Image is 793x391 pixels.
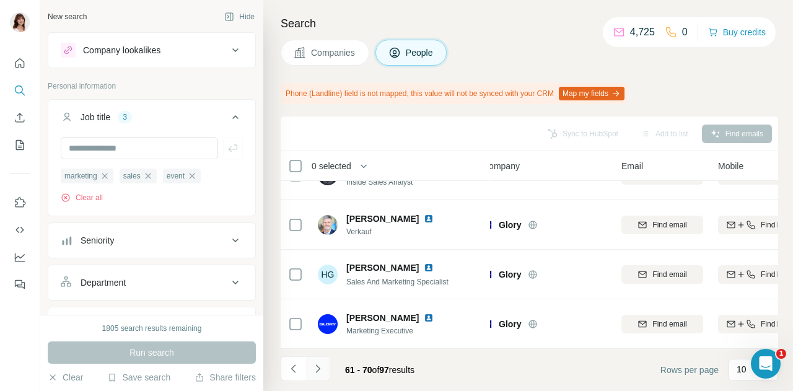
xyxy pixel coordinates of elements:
[379,365,389,375] span: 97
[48,102,255,137] button: Job title3
[48,226,255,255] button: Seniority
[10,273,30,296] button: Feedback
[621,265,703,284] button: Find email
[305,356,330,381] button: Navigate to next page
[83,44,160,56] div: Company lookalikes
[10,134,30,156] button: My lists
[10,107,30,129] button: Enrich CSV
[48,81,256,92] p: Personal information
[10,191,30,214] button: Use Surfe on LinkedIn
[559,87,624,100] button: Map my fields
[48,11,87,22] div: New search
[48,35,255,65] button: Company lookalikes
[630,25,655,40] p: 4,725
[10,12,30,32] img: Avatar
[761,269,792,280] span: Find both
[81,111,110,123] div: Job title
[318,314,338,334] img: Avatar
[346,325,449,336] span: Marketing Executive
[123,170,141,182] span: sales
[682,25,688,40] p: 0
[48,371,83,384] button: Clear
[652,219,686,231] span: Find email
[660,364,719,376] span: Rows per page
[346,213,419,225] span: [PERSON_NAME]
[737,363,747,376] p: 10
[346,177,449,188] span: Inside Sales Analyst
[281,356,305,381] button: Navigate to previous page
[318,215,338,235] img: Avatar
[372,365,380,375] span: of
[311,46,356,59] span: Companies
[424,313,434,323] img: LinkedIn logo
[761,319,792,330] span: Find both
[776,349,786,359] span: 1
[346,278,449,286] span: Sales And Marketing Specialist
[751,349,781,379] iframe: Intercom live chat
[10,219,30,241] button: Use Surfe API
[10,52,30,74] button: Quick start
[167,170,185,182] span: event
[499,219,522,231] span: Glory
[10,79,30,102] button: Search
[406,46,434,59] span: People
[195,371,256,384] button: Share filters
[621,315,703,333] button: Find email
[652,269,686,280] span: Find email
[499,268,522,281] span: Glory
[102,323,202,334] div: 1805 search results remaining
[621,160,643,172] span: Email
[64,170,97,182] span: marketing
[761,219,792,231] span: Find both
[81,276,126,289] div: Department
[346,261,419,274] span: [PERSON_NAME]
[345,365,372,375] span: 61 - 70
[107,371,170,384] button: Save search
[312,160,351,172] span: 0 selected
[483,160,520,172] span: Company
[708,24,766,41] button: Buy credits
[621,216,703,234] button: Find email
[216,7,263,26] button: Hide
[48,268,255,297] button: Department
[48,310,255,340] button: Personal location
[281,15,778,32] h4: Search
[318,265,338,284] div: HG
[346,312,419,324] span: [PERSON_NAME]
[281,83,627,104] div: Phone (Landline) field is not mapped, this value will not be synced with your CRM
[10,246,30,268] button: Dashboard
[424,263,434,273] img: LinkedIn logo
[499,318,522,330] span: Glory
[346,226,449,237] span: Verkauf
[81,234,114,247] div: Seniority
[61,192,103,203] button: Clear all
[652,319,686,330] span: Find email
[345,365,414,375] span: results
[718,160,743,172] span: Mobile
[118,112,132,123] div: 3
[424,214,434,224] img: LinkedIn logo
